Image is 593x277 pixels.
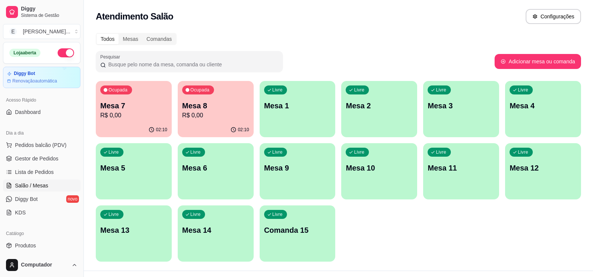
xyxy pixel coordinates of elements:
[3,166,80,178] a: Lista de Pedidos
[505,81,581,137] button: LivreMesa 4
[100,54,123,60] label: Pesquisar
[96,205,172,262] button: LivreMesa 13
[3,94,80,106] div: Acesso Rápido
[182,225,249,235] p: Mesa 14
[21,12,77,18] span: Sistema de Gestão
[100,163,167,173] p: Mesa 5
[96,81,172,137] button: OcupadaMesa 7R$ 0,0002:10
[100,225,167,235] p: Mesa 13
[178,143,254,199] button: LivreMesa 6
[119,34,142,44] div: Mesas
[272,87,283,93] p: Livre
[428,100,495,111] p: Mesa 3
[3,193,80,205] a: Diggy Botnovo
[341,81,417,137] button: LivreMesa 2
[190,211,201,217] p: Livre
[505,143,581,199] button: LivreMesa 12
[272,149,283,155] p: Livre
[97,34,119,44] div: Todos
[178,81,254,137] button: OcupadaMesa 8R$ 0,0002:10
[518,87,528,93] p: Livre
[58,48,74,57] button: Alterar Status
[3,207,80,219] a: KDS
[156,127,167,133] p: 02:10
[182,100,249,111] p: Mesa 8
[15,155,58,162] span: Gestor de Pedidos
[264,163,331,173] p: Mesa 9
[100,111,167,120] p: R$ 0,00
[3,3,80,21] a: DiggySistema de Gestão
[354,149,364,155] p: Livre
[3,127,80,139] div: Dia a dia
[3,106,80,118] a: Dashboard
[264,225,331,235] p: Comanda 15
[436,149,446,155] p: Livre
[190,87,210,93] p: Ocupada
[23,28,70,35] div: [PERSON_NAME] ...
[3,240,80,252] a: Produtos
[15,141,67,149] span: Pedidos balcão (PDV)
[143,34,176,44] div: Comandas
[14,71,35,76] article: Diggy Bot
[428,163,495,173] p: Mesa 11
[495,54,581,69] button: Adicionar mesa ou comanda
[182,111,249,120] p: R$ 0,00
[15,108,41,116] span: Dashboard
[238,127,249,133] p: 02:10
[510,100,577,111] p: Mesa 4
[96,10,173,22] h2: Atendimento Salão
[3,67,80,88] a: Diggy BotRenovaçãoautomática
[108,211,119,217] p: Livre
[100,100,167,111] p: Mesa 7
[272,211,283,217] p: Livre
[3,153,80,165] a: Gestor de Pedidos
[3,24,80,39] button: Select a team
[346,163,413,173] p: Mesa 10
[15,168,54,176] span: Lista de Pedidos
[9,49,40,57] div: Loja aberta
[9,28,17,35] span: E
[3,139,80,151] button: Pedidos balcão (PDV)
[518,149,528,155] p: Livre
[108,149,119,155] p: Livre
[510,163,577,173] p: Mesa 12
[15,195,38,203] span: Diggy Bot
[260,81,336,137] button: LivreMesa 1
[423,143,499,199] button: LivreMesa 11
[15,182,48,189] span: Salão / Mesas
[178,205,254,262] button: LivreMesa 14
[260,143,336,199] button: LivreMesa 9
[260,205,336,262] button: LivreComanda 15
[21,262,68,268] span: Computador
[108,87,128,93] p: Ocupada
[182,163,249,173] p: Mesa 6
[3,180,80,192] a: Salão / Mesas
[346,100,413,111] p: Mesa 2
[15,242,36,249] span: Produtos
[106,61,278,68] input: Pesquisar
[341,143,417,199] button: LivreMesa 10
[526,9,581,24] button: Configurações
[21,6,77,12] span: Diggy
[264,100,331,111] p: Mesa 1
[354,87,364,93] p: Livre
[190,149,201,155] p: Livre
[3,256,80,274] button: Computador
[3,228,80,240] div: Catálogo
[12,78,57,84] article: Renovação automática
[436,87,446,93] p: Livre
[15,209,26,216] span: KDS
[423,81,499,137] button: LivreMesa 3
[96,143,172,199] button: LivreMesa 5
